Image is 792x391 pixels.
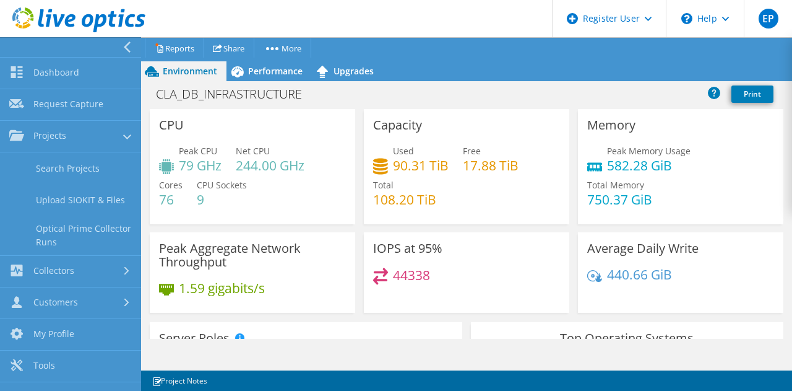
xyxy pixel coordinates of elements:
h4: 17.88 TiB [463,159,519,172]
h4: 9 [197,193,247,206]
span: Peak CPU [179,145,217,157]
a: Reports [145,38,204,58]
h4: 750.37 GiB [587,193,652,206]
h1: CLA_DB_INFRASTRUCTURE [150,87,321,101]
h3: CPU [159,118,184,132]
span: CPU Sockets [197,179,247,191]
span: Performance [248,65,303,77]
a: Print [731,86,773,103]
a: More [254,38,311,58]
span: Used [393,145,414,157]
h4: 1.59 gigabits/s [179,281,265,295]
h3: Peak Aggregate Network Throughput [159,242,346,269]
h3: Memory [587,118,635,132]
a: Project Notes [144,373,216,389]
span: Net CPU [236,145,270,157]
h4: 440.66 GiB [607,268,672,281]
span: Free [463,145,481,157]
h4: 244.00 GHz [236,159,304,172]
h4: 76 [159,193,183,206]
a: Share [204,38,254,58]
span: EP [759,9,778,29]
h4: 79 GHz [179,159,222,172]
h3: Average Daily Write [587,242,699,255]
h4: 108.20 TiB [373,193,436,206]
h3: IOPS at 95% [373,242,442,255]
span: Upgrades [334,65,374,77]
h4: 90.31 TiB [393,159,449,172]
h4: 582.28 GiB [607,159,691,172]
svg: \n [681,13,692,24]
h3: Top Operating Systems [480,332,774,345]
span: Total Memory [587,179,644,191]
span: Peak Memory Usage [607,145,691,157]
h3: Capacity [373,118,422,132]
h4: 44338 [393,268,430,282]
span: Cores [159,179,183,191]
span: Environment [163,65,217,77]
h3: Server Roles [159,332,230,345]
span: Total [373,179,394,191]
